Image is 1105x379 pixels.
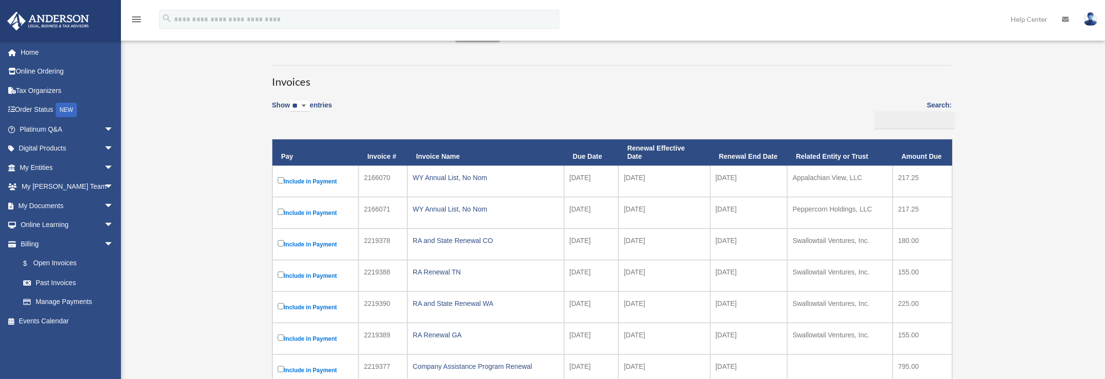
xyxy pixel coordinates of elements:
[7,215,128,235] a: Online Learningarrow_drop_down
[710,197,787,228] td: [DATE]
[278,303,284,309] input: Include in Payment
[290,101,310,112] select: Showentries
[618,291,710,323] td: [DATE]
[272,139,358,166] th: Pay: activate to sort column descending
[7,43,128,62] a: Home
[564,228,619,260] td: [DATE]
[874,111,955,130] input: Search:
[1083,12,1098,26] img: User Pic
[413,297,559,310] div: RA and State Renewal WA
[278,333,353,345] label: Include in Payment
[278,364,353,376] label: Include in Payment
[104,120,123,139] span: arrow_drop_down
[564,139,619,166] th: Due Date: activate to sort column ascending
[29,258,33,270] span: $
[358,291,407,323] td: 2219390
[358,260,407,291] td: 2219388
[564,197,619,228] td: [DATE]
[358,323,407,354] td: 2219389
[710,323,787,354] td: [DATE]
[358,197,407,228] td: 2166071
[272,65,952,90] h3: Invoices
[893,323,952,354] td: 155.00
[893,228,952,260] td: 180.00
[278,240,284,246] input: Include in Payment
[7,62,128,81] a: Online Ordering
[710,260,787,291] td: [DATE]
[787,166,893,197] td: Appalachian View, LLC
[104,196,123,216] span: arrow_drop_down
[893,166,952,197] td: 217.25
[7,234,123,254] a: Billingarrow_drop_down
[413,171,559,184] div: WY Annual List, No Nom
[7,196,128,215] a: My Documentsarrow_drop_down
[162,13,172,24] i: search
[787,139,893,166] th: Related Entity or Trust: activate to sort column ascending
[618,323,710,354] td: [DATE]
[104,158,123,178] span: arrow_drop_down
[7,120,128,139] a: Platinum Q&Aarrow_drop_down
[710,139,787,166] th: Renewal End Date: activate to sort column ascending
[104,234,123,254] span: arrow_drop_down
[278,209,284,215] input: Include in Payment
[14,273,123,292] a: Past Invoices
[564,166,619,197] td: [DATE]
[56,103,77,117] div: NEW
[893,139,952,166] th: Amount Due: activate to sort column ascending
[7,311,128,331] a: Events Calendar
[413,265,559,279] div: RA Renewal TN
[278,366,284,372] input: Include in Payment
[618,260,710,291] td: [DATE]
[787,228,893,260] td: Swallowtail Ventures, Inc.
[618,228,710,260] td: [DATE]
[787,260,893,291] td: Swallowtail Ventures, Inc.
[618,166,710,197] td: [DATE]
[7,139,128,158] a: Digital Productsarrow_drop_down
[407,139,564,166] th: Invoice Name: activate to sort column ascending
[278,175,353,187] label: Include in Payment
[278,334,284,341] input: Include in Payment
[7,158,128,177] a: My Entitiesarrow_drop_down
[7,177,128,197] a: My [PERSON_NAME] Teamarrow_drop_down
[278,272,284,278] input: Include in Payment
[413,328,559,342] div: RA Renewal GA
[278,270,353,282] label: Include in Payment
[413,360,559,373] div: Company Assistance Program Renewal
[710,228,787,260] td: [DATE]
[787,323,893,354] td: Swallowtail Ventures, Inc.
[871,99,952,129] label: Search:
[7,81,128,100] a: Tax Organizers
[893,260,952,291] td: 155.00
[14,254,119,273] a: $Open Invoices
[358,139,407,166] th: Invoice #: activate to sort column ascending
[413,202,559,216] div: WY Annual List, No Nom
[413,234,559,247] div: RA and State Renewal CO
[893,291,952,323] td: 225.00
[131,14,142,25] i: menu
[104,139,123,159] span: arrow_drop_down
[710,166,787,197] td: [DATE]
[564,323,619,354] td: [DATE]
[278,301,353,313] label: Include in Payment
[358,166,407,197] td: 2166070
[278,238,353,250] label: Include in Payment
[4,12,92,30] img: Anderson Advisors Platinum Portal
[358,228,407,260] td: 2219378
[787,197,893,228] td: Peppercorn Holdings, LLC
[278,207,353,219] label: Include in Payment
[618,139,710,166] th: Renewal Effective Date: activate to sort column ascending
[564,260,619,291] td: [DATE]
[7,100,128,120] a: Order StatusNEW
[278,177,284,183] input: Include in Payment
[104,215,123,235] span: arrow_drop_down
[710,291,787,323] td: [DATE]
[618,197,710,228] td: [DATE]
[272,99,332,121] label: Show entries
[104,177,123,197] span: arrow_drop_down
[893,197,952,228] td: 217.25
[787,291,893,323] td: Swallowtail Ventures, Inc.
[131,17,142,25] a: menu
[564,291,619,323] td: [DATE]
[14,292,123,312] a: Manage Payments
